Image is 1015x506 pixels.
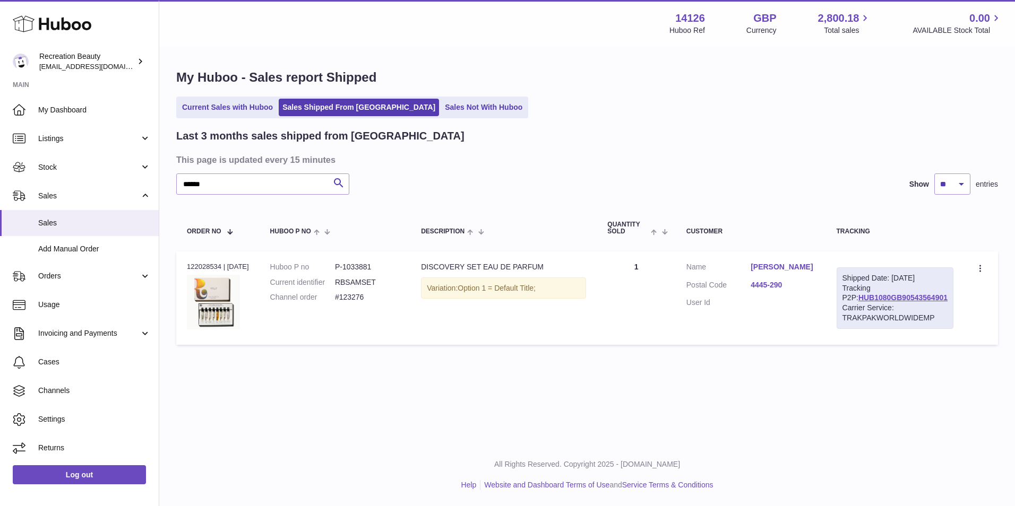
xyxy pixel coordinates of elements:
[270,277,335,287] dt: Current identifier
[270,262,335,272] dt: Huboo P no
[168,459,1007,469] p: All Rights Reserved. Copyright 2025 - [DOMAIN_NAME]
[187,275,240,329] img: ANWD_12ML.jpg
[597,251,675,345] td: 1
[279,99,439,116] a: Sales Shipped From [GEOGRAPHIC_DATA]
[13,54,29,69] img: customercare@recreationbeauty.com
[686,298,751,308] dt: User Id
[837,267,953,329] div: Tracking P2P:
[421,228,465,235] span: Description
[842,303,948,323] div: Carrier Service: TRAKPAKWORLDWIDEMP
[480,480,713,490] li: and
[335,262,400,272] dd: P-1033881
[824,25,871,36] span: Total sales
[751,280,815,290] a: 4445-290
[176,69,998,86] h1: My Huboo - Sales report Shipped
[818,11,859,25] span: 2,800.18
[913,25,1002,36] span: AVAILABLE Stock Total
[38,443,151,453] span: Returns
[38,271,140,281] span: Orders
[176,129,465,143] h2: Last 3 months sales shipped from [GEOGRAPHIC_DATA]
[38,300,151,310] span: Usage
[38,105,151,115] span: My Dashboard
[421,262,586,272] div: DISCOVERY SET EAU DE PARFUM
[187,228,221,235] span: Order No
[686,280,751,293] dt: Postal Code
[484,481,609,489] a: Website and Dashboard Terms of Use
[458,284,536,292] span: Option 1 = Default Title;
[38,386,151,396] span: Channels
[858,293,948,302] a: HUB1080GB90543564901
[187,262,249,272] div: 122028534 | [DATE]
[38,244,151,254] span: Add Manual Order
[675,11,705,25] strong: 14126
[976,179,998,189] span: entries
[842,273,948,283] div: Shipped Date: [DATE]
[178,99,277,116] a: Current Sales with Huboo
[686,228,815,235] div: Customer
[622,481,713,489] a: Service Terms & Conditions
[837,228,953,235] div: Tracking
[38,218,151,228] span: Sales
[669,25,705,36] div: Huboo Ref
[909,179,929,189] label: Show
[421,277,586,299] div: Variation:
[461,481,477,489] a: Help
[753,11,776,25] strong: GBP
[38,328,140,338] span: Invoicing and Payments
[38,162,140,172] span: Stock
[39,51,135,72] div: Recreation Beauty
[270,228,311,235] span: Huboo P no
[270,292,335,302] dt: Channel order
[13,465,146,484] a: Log out
[751,262,815,272] a: [PERSON_NAME]
[176,154,995,165] h3: This page is updated every 15 minutes
[38,414,151,424] span: Settings
[38,357,151,367] span: Cases
[686,262,751,275] dt: Name
[746,25,777,36] div: Currency
[969,11,990,25] span: 0.00
[38,191,140,201] span: Sales
[441,99,526,116] a: Sales Not With Huboo
[818,11,872,36] a: 2,800.18 Total sales
[39,62,156,71] span: [EMAIL_ADDRESS][DOMAIN_NAME]
[335,277,400,287] dd: RBSAMSET
[913,11,1002,36] a: 0.00 AVAILABLE Stock Total
[38,134,140,144] span: Listings
[335,292,400,302] dd: #123276
[607,221,648,235] span: Quantity Sold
